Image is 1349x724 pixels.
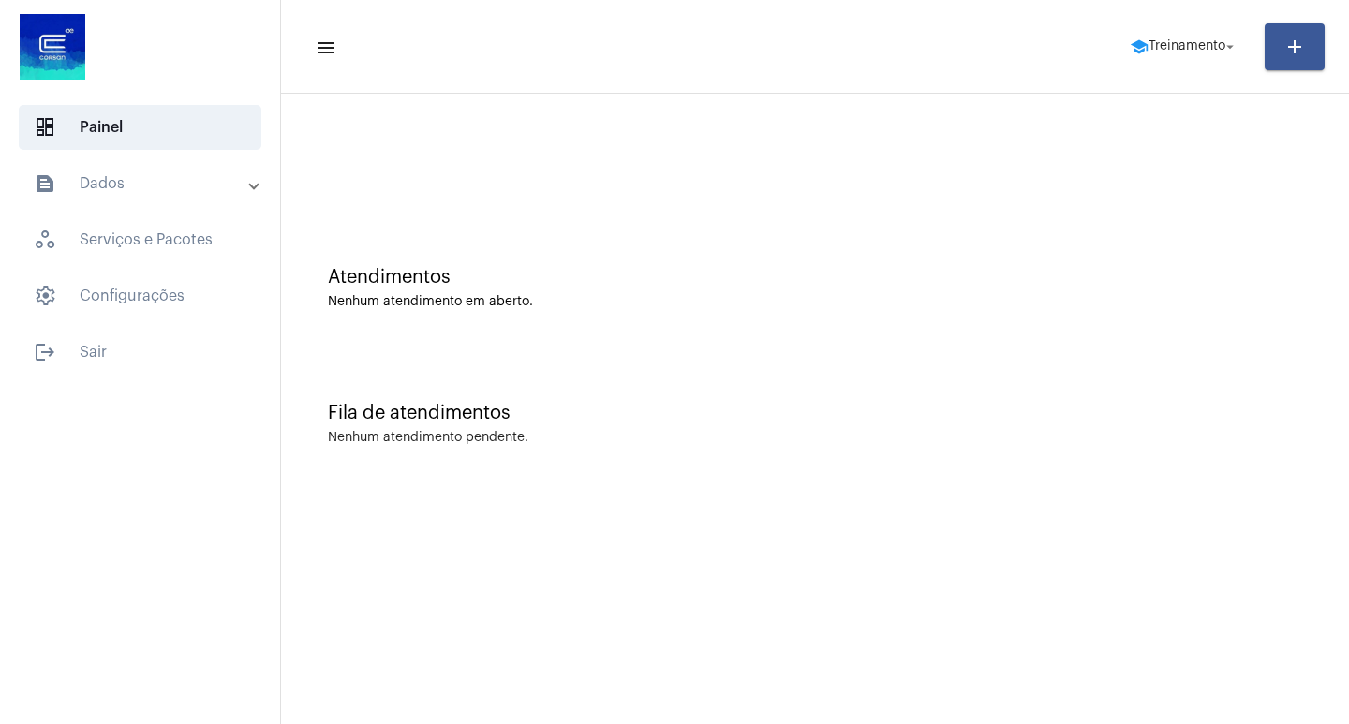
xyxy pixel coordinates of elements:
[19,217,261,262] span: Serviços e Pacotes
[1283,36,1306,58] mat-icon: add
[34,172,250,195] mat-panel-title: Dados
[1119,28,1250,66] button: Treinamento
[34,341,56,363] mat-icon: sidenav icon
[315,37,334,59] mat-icon: sidenav icon
[19,273,261,318] span: Configurações
[15,9,90,84] img: d4669ae0-8c07-2337-4f67-34b0df7f5ae4.jpeg
[328,431,528,445] div: Nenhum atendimento pendente.
[19,105,261,150] span: Painel
[34,172,56,195] mat-icon: sidenav icon
[34,229,56,251] span: sidenav icon
[328,295,1302,309] div: Nenhum atendimento em aberto.
[1149,40,1225,53] span: Treinamento
[328,403,1302,423] div: Fila de atendimentos
[328,267,1302,288] div: Atendimentos
[1222,38,1238,55] mat-icon: arrow_drop_down
[11,161,280,206] mat-expansion-panel-header: sidenav iconDados
[34,116,56,139] span: sidenav icon
[34,285,56,307] span: sidenav icon
[19,330,261,375] span: Sair
[1130,37,1149,56] mat-icon: school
